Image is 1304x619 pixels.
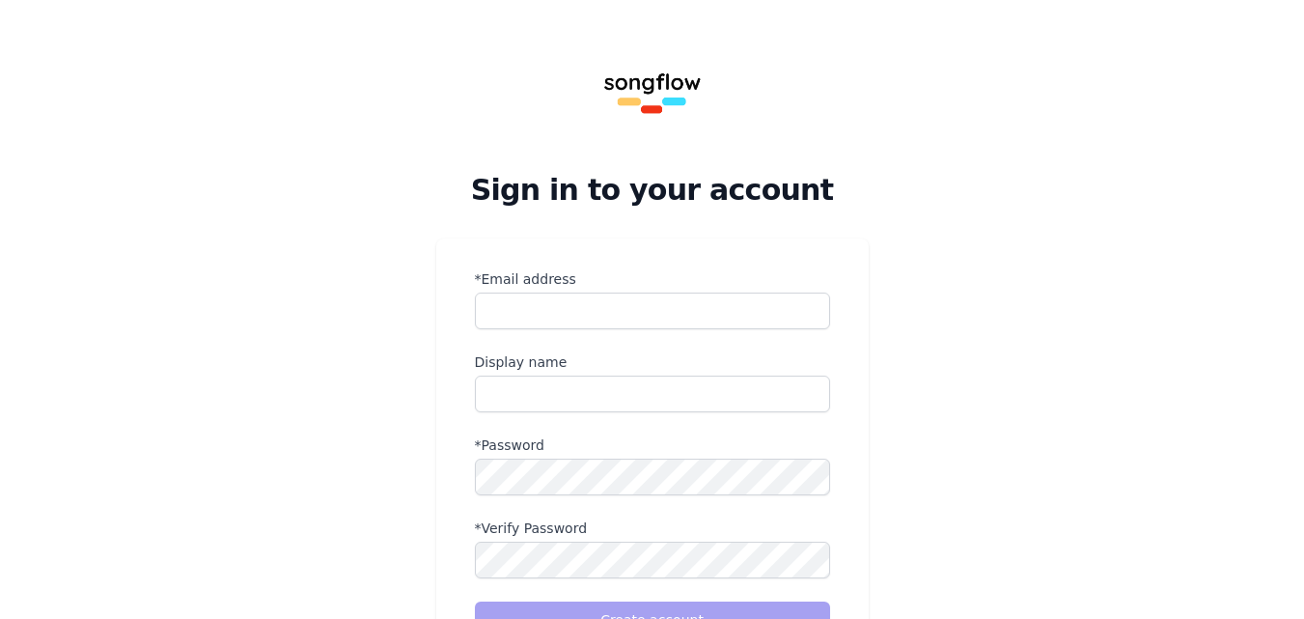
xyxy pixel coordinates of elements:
[475,352,830,372] label: Display name
[591,26,714,150] img: Songflow
[436,173,869,208] h2: Sign in to your account
[475,436,830,455] label: *Password
[475,269,830,289] label: *Email address
[475,519,830,538] label: *Verify Password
